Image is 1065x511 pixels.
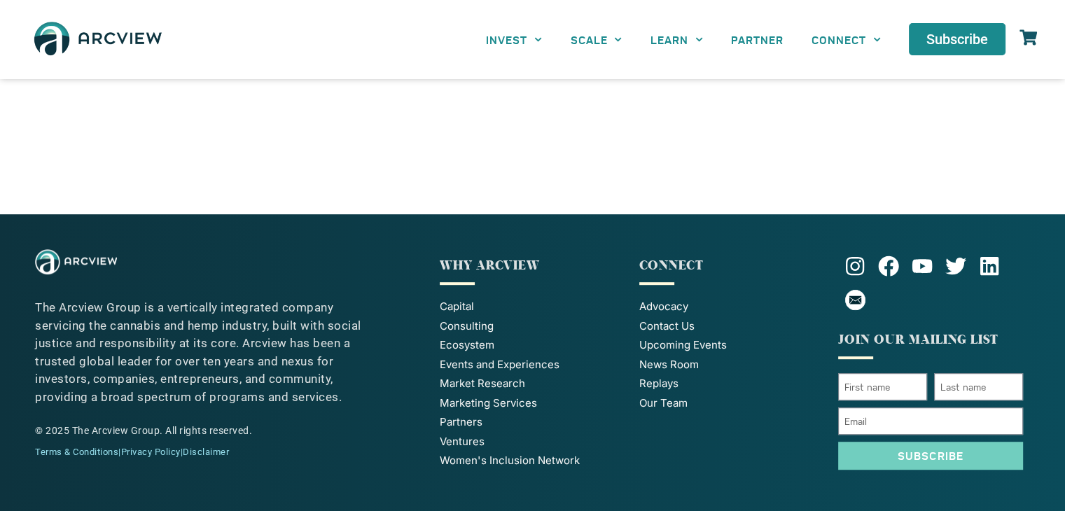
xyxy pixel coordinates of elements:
[909,23,1005,55] a: Subscribe
[440,434,485,450] span: Ventures
[35,249,117,274] img: The Arcview Group
[838,373,927,400] input: First name
[838,373,1023,477] form: Mailing list
[440,414,625,430] a: Partners
[472,24,895,55] nav: Menu
[440,357,559,373] span: Events and Experiences
[440,318,625,335] a: Consulting
[639,299,688,315] span: Advocacy
[639,256,824,275] div: CONNECT
[838,442,1023,470] button: Subscribe
[639,395,688,412] span: Our Team
[28,14,168,65] img: The Arcview Group
[838,330,1023,349] p: JOIN OUR MAILING LIST
[636,24,717,55] a: LEARN
[440,357,625,373] a: Events and Experiences
[440,453,625,469] a: Women's Inclusion Network
[35,445,380,459] div: | |
[639,337,824,353] a: Upcoming Events
[440,395,625,412] a: Marketing Services
[639,337,727,353] span: Upcoming Events
[639,395,824,412] a: Our Team
[556,24,636,55] a: SCALE
[183,447,229,457] a: Disclaimer
[440,299,625,315] a: Capital
[639,376,824,392] a: Replays
[472,24,556,55] a: INVEST
[35,299,380,406] p: The Arcview Group is a vertically integrated company servicing the cannabis and hemp industry, bu...
[639,318,695,335] span: Contact Us
[440,376,525,392] span: Market Research
[440,318,494,335] span: Consulting
[440,256,625,275] p: WHY ARCVIEW
[897,450,963,461] span: Subscribe
[440,299,474,315] span: Capital
[926,32,988,46] span: Subscribe
[440,337,494,353] span: Ecosystem
[639,357,824,373] a: News Room
[934,373,1023,400] input: Last name
[440,337,625,353] a: Ecosystem
[639,318,824,335] a: Contact Us
[440,395,537,412] span: Marketing Services
[440,376,625,392] a: Market Research
[35,447,118,457] a: Terms & Conditions
[440,453,580,469] span: Women's Inclusion Network
[838,407,1023,435] input: Email
[440,414,482,430] span: Partners
[639,376,678,392] span: Replays
[639,299,824,315] a: Advocacy
[35,423,380,438] div: © 2025 The Arcview Group. All rights reserved.
[121,447,181,457] a: Privacy Policy
[798,24,895,55] a: CONNECT
[717,24,798,55] a: PARTNER
[440,434,625,450] a: Ventures
[639,357,699,373] span: News Room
